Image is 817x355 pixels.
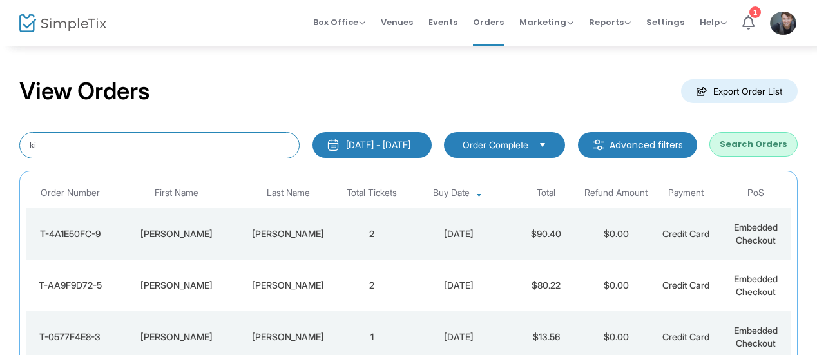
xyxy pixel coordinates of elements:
[662,331,709,342] span: Credit Card
[337,260,407,311] td: 2
[410,227,508,240] div: 2025-08-07
[410,279,508,292] div: 2025-07-24
[668,187,704,198] span: Payment
[578,132,697,158] m-button: Advanced filters
[337,178,407,208] th: Total Tickets
[662,228,709,239] span: Credit Card
[519,16,573,28] span: Marketing
[155,187,198,198] span: First Name
[533,138,552,152] button: Select
[242,331,334,343] div: Clarke
[117,331,236,343] div: Kim
[312,132,432,158] button: [DATE] - [DATE]
[512,208,581,260] td: $90.40
[747,187,764,198] span: PoS
[117,227,236,240] div: Kim
[381,6,413,39] span: Venues
[346,139,410,151] div: [DATE] - [DATE]
[662,280,709,291] span: Credit Card
[313,16,365,28] span: Box Office
[410,331,508,343] div: 2025-07-15
[428,6,457,39] span: Events
[242,279,334,292] div: Cowan
[734,273,778,297] span: Embedded Checkout
[463,139,528,151] span: Order Complete
[709,132,798,157] button: Search Orders
[19,132,300,158] input: Search by name, email, phone, order number, ip address, or last 4 digits of card
[242,227,334,240] div: Hayes
[734,222,778,245] span: Embedded Checkout
[30,227,110,240] div: T-4A1E50FC-9
[589,16,631,28] span: Reports
[512,260,581,311] td: $80.22
[474,188,485,198] span: Sortable
[433,187,470,198] span: Buy Date
[267,187,310,198] span: Last Name
[592,139,605,151] img: filter
[646,6,684,39] span: Settings
[681,79,798,103] m-button: Export Order List
[700,16,727,28] span: Help
[581,178,651,208] th: Refund Amount
[581,208,651,260] td: $0.00
[30,331,110,343] div: T-0577F4E8-3
[734,325,778,349] span: Embedded Checkout
[41,187,100,198] span: Order Number
[327,139,340,151] img: monthly
[117,279,236,292] div: Kim
[337,208,407,260] td: 2
[473,6,504,39] span: Orders
[581,260,651,311] td: $0.00
[749,6,761,18] div: 1
[512,178,581,208] th: Total
[19,77,150,106] h2: View Orders
[30,279,110,292] div: T-AA9F9D72-5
